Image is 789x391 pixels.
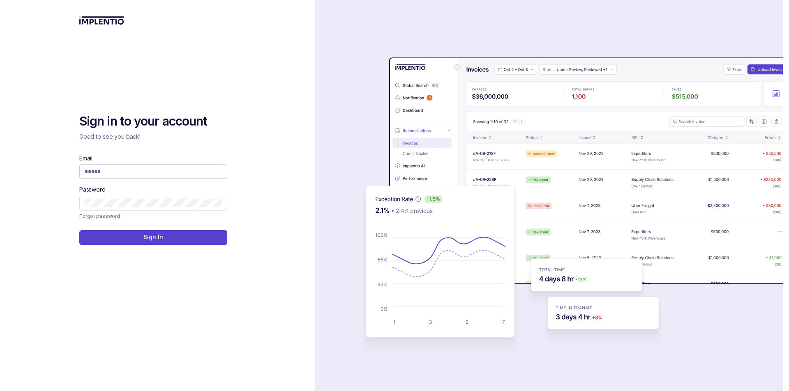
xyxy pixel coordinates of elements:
[79,185,106,194] label: Password
[79,154,92,162] label: Email
[79,133,227,141] p: Good to see you back!
[143,233,163,241] p: Sign In
[79,230,227,245] button: Sign In
[79,113,227,130] h2: Sign in to your account
[79,212,120,220] p: Forgot password
[79,16,124,25] img: logo
[79,212,120,220] a: Link Forgot password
